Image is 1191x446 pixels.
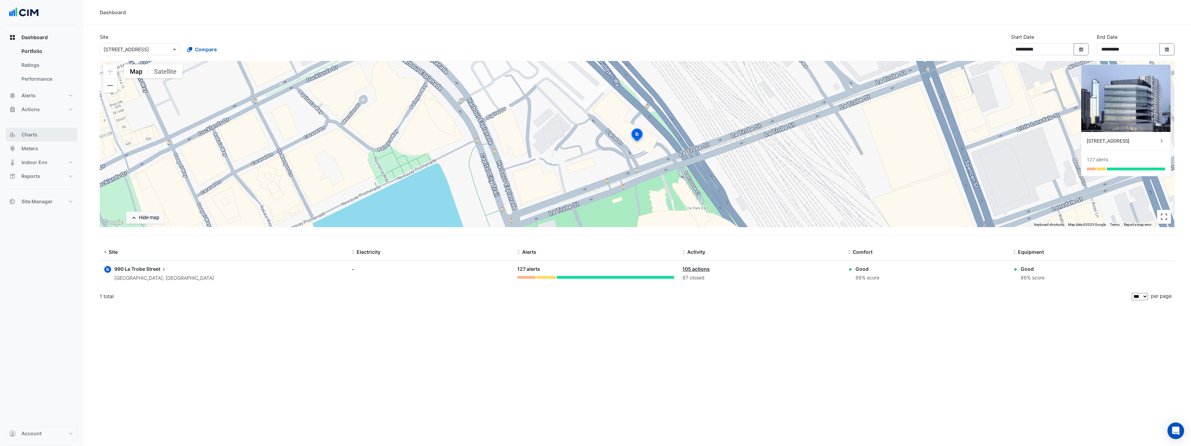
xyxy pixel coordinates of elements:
[21,145,38,152] span: Meters
[1021,265,1045,273] div: Good
[1011,33,1034,41] label: Start Date
[6,142,78,155] button: Meters
[9,173,16,180] app-icon: Reports
[6,195,78,208] button: Site Manager
[8,6,39,19] img: Company Logo
[21,131,37,138] span: Charts
[1034,222,1064,227] button: Keyboard shortcuts
[9,198,16,205] app-icon: Site Manager
[100,33,108,41] label: Site
[183,43,221,55] button: Compare
[1097,33,1118,41] label: End Date
[101,218,124,227] img: Google
[1078,46,1084,52] fa-icon: Select Date
[1081,65,1171,132] img: 990 La Trobe Street
[16,44,78,58] a: Portfolio
[6,155,78,169] button: Indoor Env
[1164,46,1170,52] fa-icon: Select Date
[629,127,645,144] img: site-pin-selected.svg
[16,58,78,72] a: Ratings
[6,169,78,183] button: Reports
[9,159,16,166] app-icon: Indoor Env
[6,427,78,440] button: Account
[109,249,118,255] span: Site
[16,72,78,86] a: Performance
[195,46,217,53] span: Compare
[853,249,872,255] span: Comfort
[103,79,117,92] button: Zoom out
[517,265,674,273] div: 127 alerts
[352,265,509,273] div: -
[100,9,126,16] div: Dashboard
[1087,156,1108,163] div: 127 alerts
[126,212,164,224] button: Hide map
[148,64,182,78] button: Show satellite imagery
[1021,274,1045,282] div: 86% score
[21,92,36,99] span: Alerts
[1087,137,1158,145] div: [STREET_ADDRESS]
[124,64,148,78] button: Show street map
[21,430,42,437] span: Account
[687,249,705,255] span: Activity
[6,30,78,44] button: Dashboard
[21,198,53,205] span: Site Manager
[1110,223,1120,226] a: Terms (opens in new tab)
[682,274,840,282] div: 87 closed
[6,102,78,116] button: Actions
[9,106,16,113] app-icon: Actions
[100,288,1130,305] div: 1 total
[9,131,16,138] app-icon: Charts
[9,145,16,152] app-icon: Meters
[21,106,40,113] span: Actions
[522,249,536,255] span: Alerts
[139,214,159,221] div: Hide map
[21,34,48,41] span: Dashboard
[1068,223,1106,226] span: Map data ©2025 Google
[856,265,879,273] div: Good
[856,274,879,282] div: 86% score
[6,89,78,102] button: Alerts
[21,173,40,180] span: Reports
[6,128,78,142] button: Charts
[9,34,16,41] app-icon: Dashboard
[6,44,78,89] div: Dashboard
[21,159,47,166] span: Indoor Env
[114,274,214,282] div: [GEOGRAPHIC_DATA], [GEOGRAPHIC_DATA]
[1157,210,1171,224] button: Toggle fullscreen view
[114,266,145,272] span: 990 La Trobe
[357,249,380,255] span: Electricity
[103,64,117,78] button: Zoom in
[146,265,167,273] span: Street
[1167,422,1184,439] div: Open Intercom Messenger
[1124,223,1152,226] a: Report a map error
[9,92,16,99] app-icon: Alerts
[682,266,710,272] a: 105 actions
[1151,293,1172,299] span: per page
[1018,249,1044,255] span: Equipment
[101,218,124,227] a: Open this area in Google Maps (opens a new window)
